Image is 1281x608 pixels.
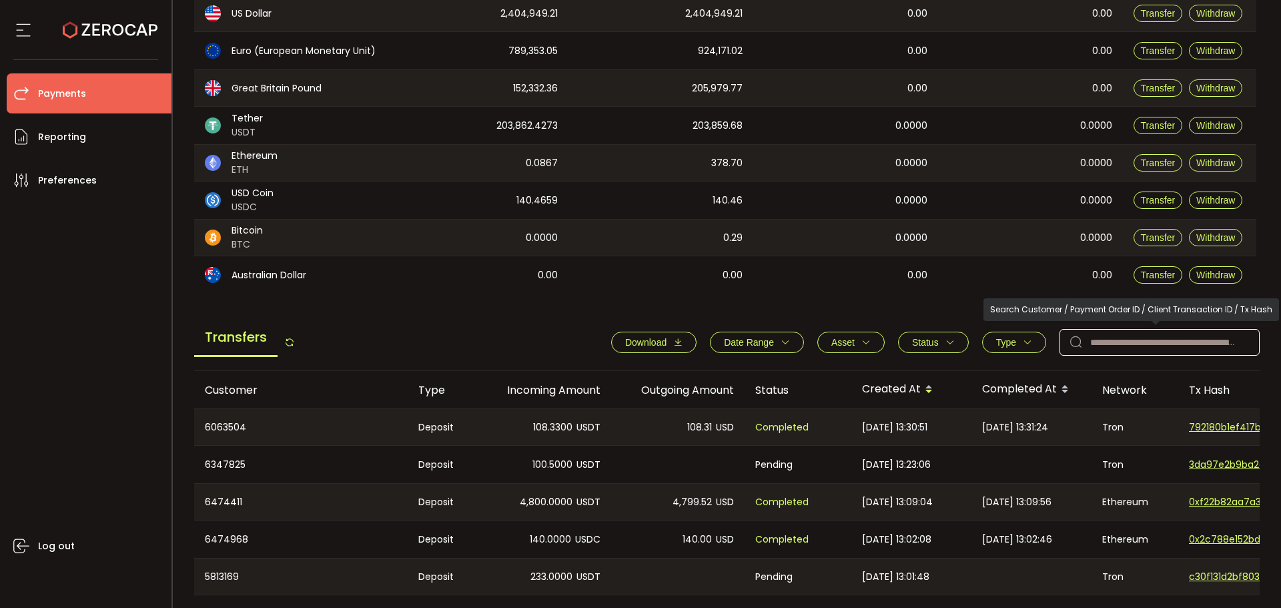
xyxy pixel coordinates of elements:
[1080,118,1112,133] span: 0.0000
[862,495,933,510] span: [DATE] 13:09:04
[983,298,1279,321] div: Search Customer / Payment Order ID / Client Transaction ID / Tx Hash
[38,127,86,147] span: Reporting
[408,409,478,445] div: Deposit
[1141,8,1176,19] span: Transfer
[971,378,1092,401] div: Completed At
[38,84,86,103] span: Payments
[508,43,558,59] span: 789,353.05
[1134,154,1183,172] button: Transfer
[755,532,809,547] span: Completed
[693,118,743,133] span: 203,859.68
[1196,232,1235,243] span: Withdraw
[907,43,927,59] span: 0.00
[500,6,558,21] span: 2,404,949.21
[194,319,278,357] span: Transfers
[516,193,558,208] span: 140.4659
[576,495,600,510] span: USDT
[1080,156,1112,171] span: 0.0000
[232,44,376,58] span: Euro (European Monetary Unit)
[1141,158,1176,168] span: Transfer
[1092,6,1112,21] span: 0.00
[232,81,322,95] span: Great Britain Pound
[895,156,927,171] span: 0.0000
[232,224,263,238] span: Bitcoin
[1196,270,1235,280] span: Withdraw
[520,495,572,510] span: 4,800.0000
[724,337,774,348] span: Date Range
[1092,484,1178,520] div: Ethereum
[982,332,1046,353] button: Type
[683,532,712,547] span: 140.00
[232,268,306,282] span: Australian Dollar
[205,5,221,21] img: usd_portfolio.svg
[1092,382,1178,398] div: Network
[1189,192,1242,209] button: Withdraw
[895,230,927,246] span: 0.0000
[408,521,478,558] div: Deposit
[711,156,743,171] span: 378.70
[716,495,734,510] span: USD
[996,337,1016,348] span: Type
[1189,154,1242,172] button: Withdraw
[478,382,611,398] div: Incoming Amount
[755,420,809,435] span: Completed
[1134,42,1183,59] button: Transfer
[575,532,600,547] span: USDC
[716,532,734,547] span: USD
[232,238,263,252] span: BTC
[1092,446,1178,483] div: Tron
[862,569,929,585] span: [DATE] 13:01:48
[687,420,712,435] span: 108.31
[1196,120,1235,131] span: Withdraw
[1126,464,1281,608] iframe: Chat Widget
[1196,8,1235,19] span: Withdraw
[907,81,927,96] span: 0.00
[194,484,408,520] div: 6474411
[513,81,558,96] span: 152,332.36
[576,457,600,473] span: USDT
[205,43,221,59] img: eur_portfolio.svg
[205,192,221,208] img: usdc_portfolio.svg
[1189,229,1242,246] button: Withdraw
[625,337,667,348] span: Download
[194,559,408,595] div: 5813169
[710,332,804,353] button: Date Range
[1141,270,1176,280] span: Transfer
[194,382,408,398] div: Customer
[611,382,745,398] div: Outgoing Amount
[1196,83,1235,93] span: Withdraw
[716,420,734,435] span: USD
[408,484,478,520] div: Deposit
[232,200,274,214] span: USDC
[1141,83,1176,93] span: Transfer
[1134,5,1183,22] button: Transfer
[817,332,885,353] button: Asset
[907,268,927,283] span: 0.00
[1092,268,1112,283] span: 0.00
[205,155,221,171] img: eth_portfolio.svg
[533,420,572,435] span: 108.3300
[408,559,478,595] div: Deposit
[745,382,851,398] div: Status
[862,457,931,473] span: [DATE] 13:23:06
[1134,192,1183,209] button: Transfer
[1092,43,1112,59] span: 0.00
[1196,45,1235,56] span: Withdraw
[1134,79,1183,97] button: Transfer
[982,495,1051,510] span: [DATE] 13:09:56
[895,118,927,133] span: 0.0000
[194,521,408,558] div: 6474968
[205,267,221,283] img: aud_portfolio.svg
[1092,559,1178,595] div: Tron
[194,446,408,483] div: 6347825
[576,569,600,585] span: USDT
[576,420,600,435] span: USDT
[232,149,278,163] span: Ethereum
[1196,158,1235,168] span: Withdraw
[408,382,478,398] div: Type
[1092,81,1112,96] span: 0.00
[982,420,1048,435] span: [DATE] 13:31:24
[205,230,221,246] img: btc_portfolio.svg
[755,569,793,585] span: Pending
[1141,195,1176,206] span: Transfer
